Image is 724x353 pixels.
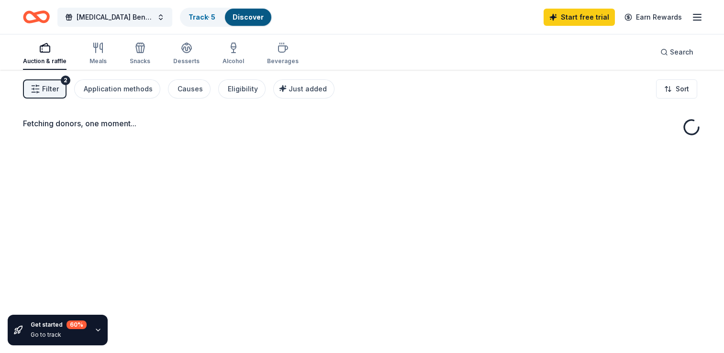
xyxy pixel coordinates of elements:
[89,38,107,70] button: Meals
[168,79,211,99] button: Causes
[189,13,215,21] a: Track· 5
[23,57,67,65] div: Auction & raffle
[130,57,150,65] div: Snacks
[61,76,70,85] div: 2
[74,79,160,99] button: Application methods
[130,38,150,70] button: Snacks
[173,38,200,70] button: Desserts
[180,8,272,27] button: Track· 5Discover
[228,83,258,95] div: Eligibility
[653,43,701,62] button: Search
[267,57,299,65] div: Beverages
[23,79,67,99] button: Filter2
[23,118,701,129] div: Fetching donors, one moment...
[619,9,688,26] a: Earn Rewards
[289,85,327,93] span: Just added
[57,8,172,27] button: [MEDICAL_DATA] Benefit for [PERSON_NAME]
[223,38,244,70] button: Alcohol
[31,320,87,329] div: Get started
[23,38,67,70] button: Auction & raffle
[67,320,87,329] div: 60 %
[173,57,200,65] div: Desserts
[84,83,153,95] div: Application methods
[656,79,697,99] button: Sort
[77,11,153,23] span: [MEDICAL_DATA] Benefit for [PERSON_NAME]
[676,83,689,95] span: Sort
[178,83,203,95] div: Causes
[223,57,244,65] div: Alcohol
[670,46,693,58] span: Search
[273,79,334,99] button: Just added
[42,83,59,95] span: Filter
[31,331,87,339] div: Go to track
[267,38,299,70] button: Beverages
[89,57,107,65] div: Meals
[233,13,264,21] a: Discover
[23,6,50,28] a: Home
[544,9,615,26] a: Start free trial
[218,79,266,99] button: Eligibility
